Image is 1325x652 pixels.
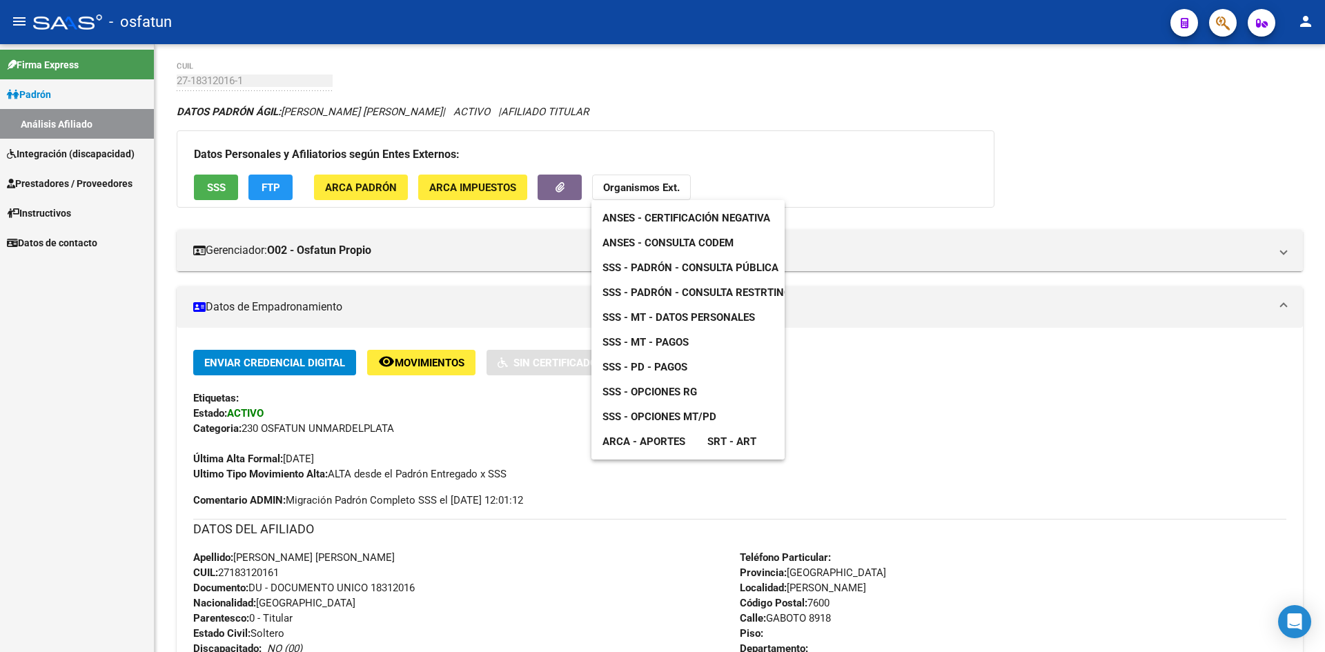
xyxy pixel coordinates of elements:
div: Open Intercom Messenger [1278,605,1311,638]
a: SSS - Padrón - Consulta Restrtingida [591,280,818,305]
span: SSS - Opciones MT/PD [602,411,716,423]
a: ANSES - Certificación Negativa [591,206,781,230]
span: SSS - Opciones RG [602,386,697,398]
span: ARCA - Aportes [602,435,685,448]
a: SSS - Opciones RG [591,379,708,404]
span: SSS - PD - Pagos [602,361,687,373]
a: ARCA - Aportes [591,429,696,454]
span: SSS - Padrón - Consulta Pública [602,261,778,274]
a: ANSES - Consulta CODEM [591,230,745,255]
a: SSS - MT - Pagos [591,330,700,355]
span: SRT - ART [707,435,756,448]
span: SSS - Padrón - Consulta Restrtingida [602,286,807,299]
span: SSS - MT - Pagos [602,336,689,348]
span: ANSES - Certificación Negativa [602,212,770,224]
a: SSS - Padrón - Consulta Pública [591,255,789,280]
span: SSS - MT - Datos Personales [602,311,755,324]
a: SSS - MT - Datos Personales [591,305,766,330]
a: SSS - PD - Pagos [591,355,698,379]
a: SSS - Opciones MT/PD [591,404,727,429]
span: ANSES - Consulta CODEM [602,237,734,249]
a: SRT - ART [696,429,767,454]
